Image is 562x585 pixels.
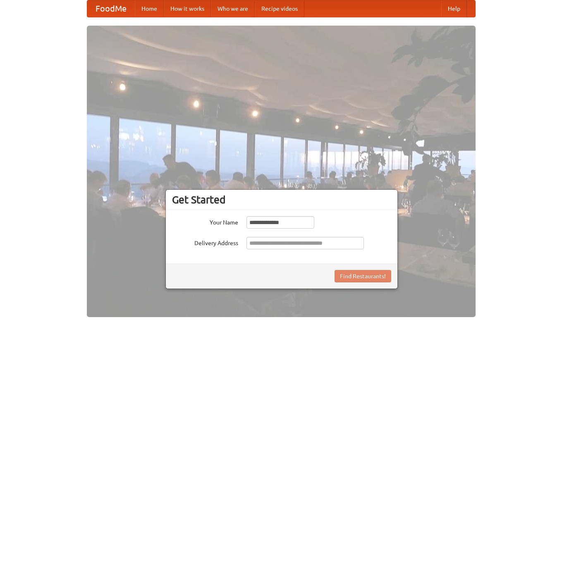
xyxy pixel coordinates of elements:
[441,0,467,17] a: Help
[164,0,211,17] a: How it works
[172,237,238,247] label: Delivery Address
[255,0,304,17] a: Recipe videos
[172,193,391,206] h3: Get Started
[335,270,391,282] button: Find Restaurants!
[87,0,135,17] a: FoodMe
[172,216,238,227] label: Your Name
[135,0,164,17] a: Home
[211,0,255,17] a: Who we are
